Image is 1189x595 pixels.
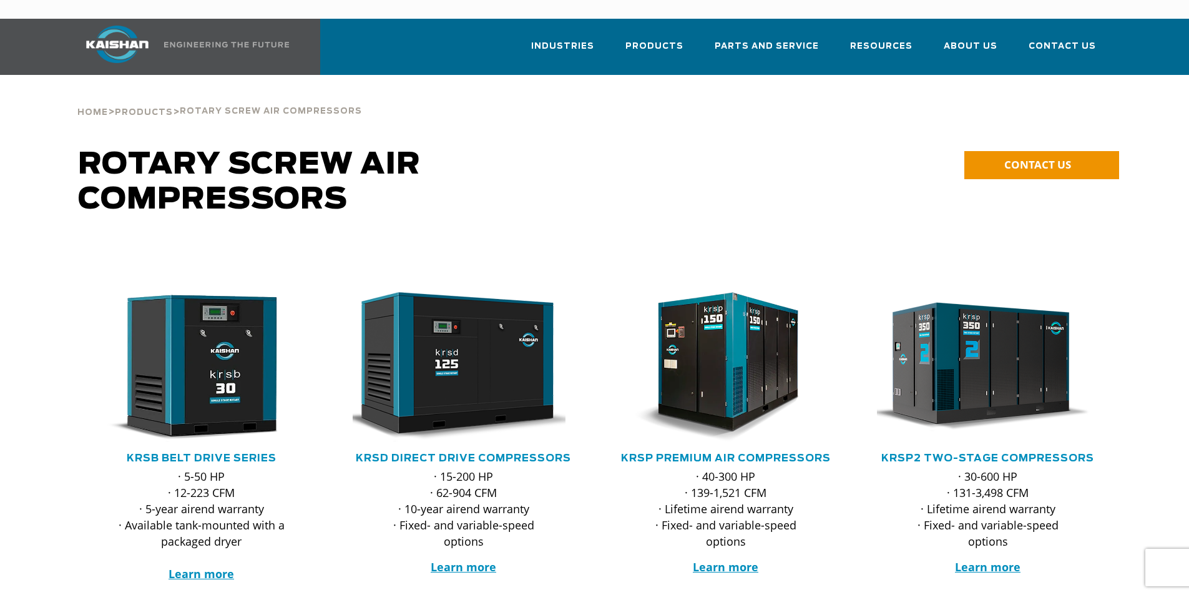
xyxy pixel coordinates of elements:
a: CONTACT US [964,151,1119,179]
a: Learn more [169,566,234,581]
a: Kaishan USA [71,19,291,75]
span: Home [77,109,108,117]
img: krsp350 [868,292,1090,442]
span: Rotary Screw Air Compressors [78,150,421,215]
span: Contact Us [1029,39,1096,54]
p: · 40-300 HP · 139-1,521 CFM · Lifetime airend warranty · Fixed- and variable-speed options [640,468,812,549]
span: Resources [850,39,913,54]
div: > > [77,75,362,122]
a: Learn more [431,559,496,574]
p: · 30-600 HP · 131-3,498 CFM · Lifetime airend warranty · Fixed- and variable-speed options [902,468,1074,549]
span: About Us [944,39,997,54]
a: Home [77,106,108,117]
div: krsd125 [353,292,575,442]
a: Contact Us [1029,30,1096,72]
div: krsp150 [615,292,837,442]
a: KRSB Belt Drive Series [127,453,276,463]
span: Industries [531,39,594,54]
a: KRSP Premium Air Compressors [621,453,831,463]
a: Products [625,30,683,72]
p: · 15-200 HP · 62-904 CFM · 10-year airend warranty · Fixed- and variable-speed options [378,468,550,549]
a: KRSP2 Two-Stage Compressors [881,453,1094,463]
img: krsb30 [81,292,303,442]
a: About Us [944,30,997,72]
div: krsb30 [91,292,313,442]
a: Products [115,106,173,117]
img: krsp150 [605,292,828,442]
span: Products [115,109,173,117]
span: Rotary Screw Air Compressors [180,107,362,116]
div: krsp350 [877,292,1099,442]
a: Learn more [693,559,758,574]
a: Parts and Service [715,30,819,72]
a: Resources [850,30,913,72]
span: Parts and Service [715,39,819,54]
img: krsd125 [343,292,565,442]
span: Products [625,39,683,54]
a: KRSD Direct Drive Compressors [356,453,571,463]
a: Industries [531,30,594,72]
p: · 5-50 HP · 12-223 CFM · 5-year airend warranty · Available tank-mounted with a packaged dryer [115,468,288,582]
a: Learn more [955,559,1020,574]
img: Engineering the future [164,42,289,47]
span: CONTACT US [1004,157,1071,172]
img: kaishan logo [71,26,164,63]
